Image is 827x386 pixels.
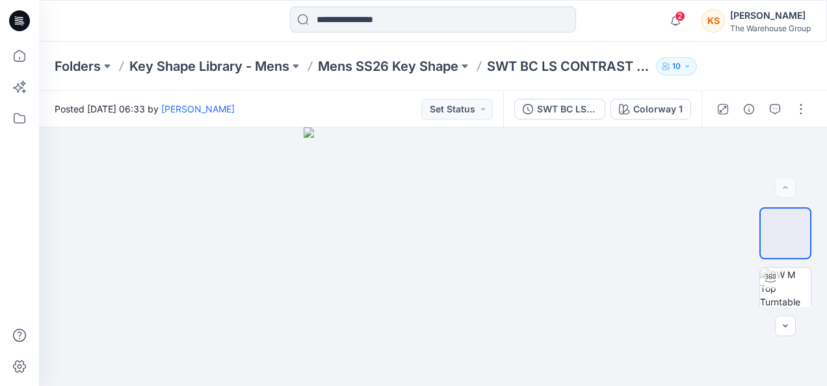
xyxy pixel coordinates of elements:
[672,59,681,73] p: 10
[675,11,685,21] span: 2
[656,57,697,75] button: 10
[537,102,597,116] div: SWT BC LS CONTRAST FLC HOOD PS-MSWE2108-000140
[760,268,811,318] img: BW M Top Turntable NRM
[739,99,759,120] button: Details
[487,57,651,75] p: SWT BC LS CONTRAST FLC HOOD PS-MSWE2108-000140
[161,103,235,114] a: [PERSON_NAME]
[610,99,691,120] button: Colorway 1
[514,99,605,120] button: SWT BC LS CONTRAST FLC HOOD PS-MSWE2108-000140
[129,57,289,75] a: Key Shape Library - Mens
[702,9,725,32] div: KS
[730,8,811,23] div: [PERSON_NAME]
[730,23,811,33] div: The Warehouse Group
[55,57,101,75] a: Folders
[304,127,562,386] img: eyJhbGciOiJIUzI1NiIsImtpZCI6IjAiLCJzbHQiOiJzZXMiLCJ0eXAiOiJKV1QifQ.eyJkYXRhIjp7InR5cGUiOiJzdG9yYW...
[633,102,683,116] div: Colorway 1
[318,57,458,75] a: Mens SS26 Key Shape
[55,102,235,116] span: Posted [DATE] 06:33 by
